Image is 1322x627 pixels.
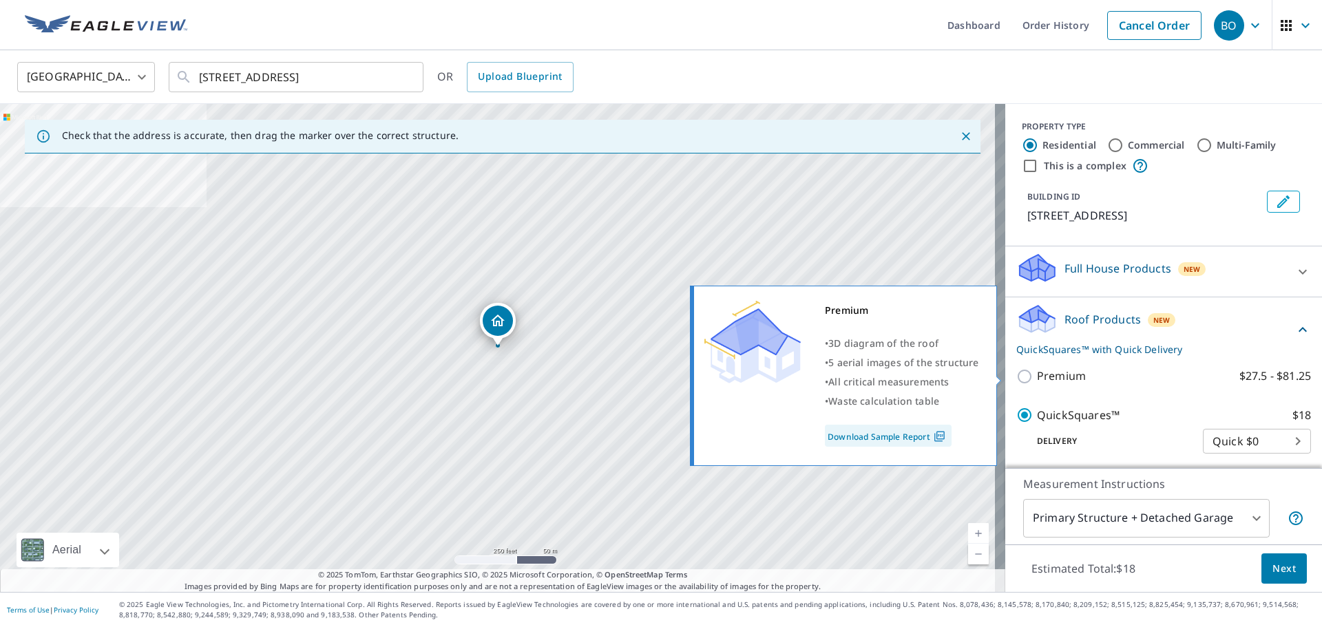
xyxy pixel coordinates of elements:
p: QuickSquares™ [1037,407,1120,424]
button: Edit building 1 [1267,191,1300,213]
span: Upload Blueprint [478,68,562,85]
div: Roof ProductsNewQuickSquares™ with Quick Delivery [1016,303,1311,357]
p: Premium [1037,368,1086,385]
p: Check that the address is accurate, then drag the marker over the correct structure. [62,129,459,142]
p: $18 [1292,407,1311,424]
span: 5 aerial images of the structure [828,356,978,369]
div: OR [437,62,574,92]
label: Multi-Family [1217,138,1277,152]
div: BO [1214,10,1244,41]
p: Measurement Instructions [1023,476,1304,492]
span: New [1184,264,1201,275]
p: [STREET_ADDRESS] [1027,207,1261,224]
a: Terms of Use [7,605,50,615]
label: This is a complex [1044,159,1126,173]
div: • [825,392,979,411]
p: Estimated Total: $18 [1020,553,1146,584]
p: Roof Products [1064,311,1141,328]
div: • [825,334,979,353]
p: QuickSquares™ with Quick Delivery [1016,342,1294,357]
div: Quick $0 [1203,422,1311,460]
input: Search by address or latitude-longitude [199,58,395,96]
img: Pdf Icon [930,430,949,443]
div: • [825,353,979,372]
a: Upload Blueprint [467,62,573,92]
span: Your report will include the primary structure and a detached garage if one exists. [1288,510,1304,527]
a: Privacy Policy [54,605,98,615]
a: Cancel Order [1107,11,1202,40]
label: Commercial [1128,138,1185,152]
button: Close [957,127,975,145]
a: Download Sample Report [825,425,952,447]
p: Delivery [1016,435,1203,447]
div: Dropped pin, building 1, Residential property, 13 N Park St Hanover, NH 03755 [480,303,516,346]
div: PROPERTY TYPE [1022,120,1305,133]
a: Terms [665,569,688,580]
span: © 2025 TomTom, Earthstar Geographics SIO, © 2025 Microsoft Corporation, © [318,569,688,581]
p: Full House Products [1064,260,1171,277]
div: • [825,372,979,392]
span: Waste calculation table [828,394,939,407]
p: © 2025 Eagle View Technologies, Inc. and Pictometry International Corp. All Rights Reserved. Repo... [119,599,1315,620]
div: [GEOGRAPHIC_DATA] [17,58,155,96]
a: Current Level 17, Zoom In [968,523,989,544]
label: Residential [1042,138,1096,152]
button: Next [1261,553,1307,584]
a: Current Level 17, Zoom Out [968,544,989,564]
a: OpenStreetMap [605,569,662,580]
div: Premium [825,301,979,320]
span: New [1153,315,1171,326]
p: BUILDING ID [1027,191,1080,202]
span: Next [1272,560,1296,577]
div: Aerial [48,533,85,567]
img: Premium [704,301,801,383]
span: 3D diagram of the roof [828,337,938,350]
img: EV Logo [25,15,187,36]
span: All critical measurements [828,375,949,388]
p: $27.5 - $81.25 [1239,368,1311,385]
div: Primary Structure + Detached Garage [1023,499,1270,538]
div: Aerial [17,533,119,567]
p: | [7,606,98,614]
div: Full House ProductsNew [1016,252,1311,291]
